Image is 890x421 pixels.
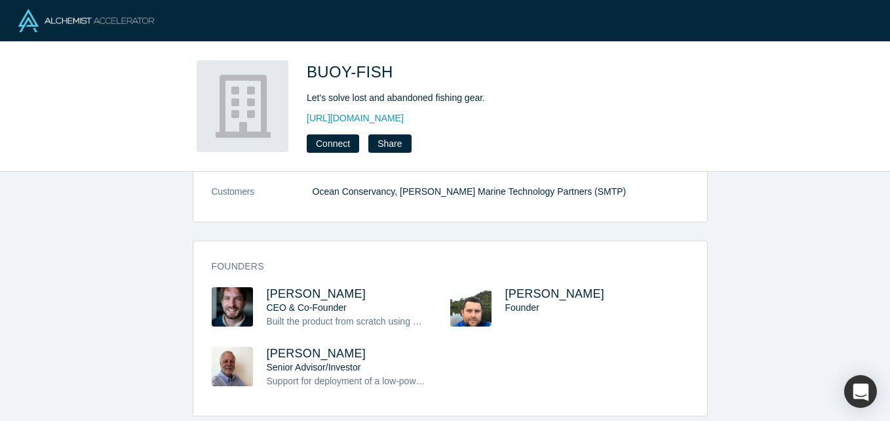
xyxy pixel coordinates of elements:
img: Andrew Buffmire's Profile Image [212,347,253,386]
span: Senior Advisor/Investor [267,362,361,372]
a: [PERSON_NAME] [505,287,605,300]
a: [URL][DOMAIN_NAME] [307,111,404,125]
h3: Founders [212,260,670,273]
span: Support for deployment of a low-power, long-range, wide area wireless network using [PERSON_NAME]... [267,376,788,386]
img: Tal McGowan's Profile Image [450,287,492,327]
span: BUOY-FISH [307,63,398,81]
span: Founder [505,302,539,313]
dt: Customers [212,185,313,212]
img: Alchemist Logo [18,9,154,32]
span: CEO & Co-Founder [267,302,347,313]
dd: Ocean Conservancy, [PERSON_NAME] Marine Technology Partners (SMTP) [313,185,689,199]
button: Share [368,134,411,153]
button: Connect [307,134,359,153]
a: [PERSON_NAME] [267,347,366,360]
img: BUOY-FISH's Logo [197,60,288,152]
img: Jameson Buffmire's Profile Image [212,287,253,327]
div: Let's solve lost and abandoned fishing gear. [307,91,674,105]
a: [PERSON_NAME] [267,287,366,300]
